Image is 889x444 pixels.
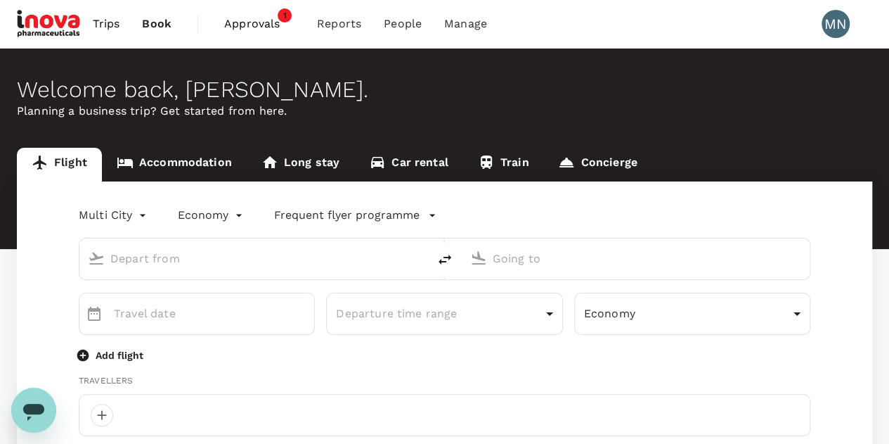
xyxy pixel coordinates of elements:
a: Train [463,148,544,182]
p: Planning a business trip? Get started from here. [17,103,872,120]
a: Concierge [543,148,651,182]
button: Open [800,257,803,260]
p: Add flight [96,348,143,362]
div: MN [822,10,850,38]
p: Frequent flyer programme [274,207,420,224]
input: Travel date [114,293,315,335]
div: Multi City [79,204,150,227]
span: Book [142,15,171,32]
a: Car rental [354,148,463,182]
button: Open [418,257,421,260]
p: Departure time range [336,305,540,322]
button: delete [428,243,462,277]
div: Travellers [79,374,810,388]
a: Flight [17,148,102,182]
button: Add flight [79,348,143,362]
span: 1 [278,8,292,23]
input: Going to [493,248,781,269]
div: Departure time range [326,296,562,331]
span: Trips [93,15,120,32]
div: Economy [178,204,246,227]
span: Manage [444,15,487,32]
span: Reports [317,15,361,32]
div: Economy [574,296,810,331]
button: Frequent flyer programme [274,207,436,224]
span: Approvals [224,15,294,32]
iframe: Button to launch messaging window [11,388,56,433]
button: Choose date [80,300,108,328]
a: Accommodation [102,148,247,182]
div: Welcome back , [PERSON_NAME] . [17,77,872,103]
img: iNova Pharmaceuticals [17,8,82,39]
span: People [384,15,422,32]
a: Long stay [247,148,354,182]
input: Depart from [110,248,398,269]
